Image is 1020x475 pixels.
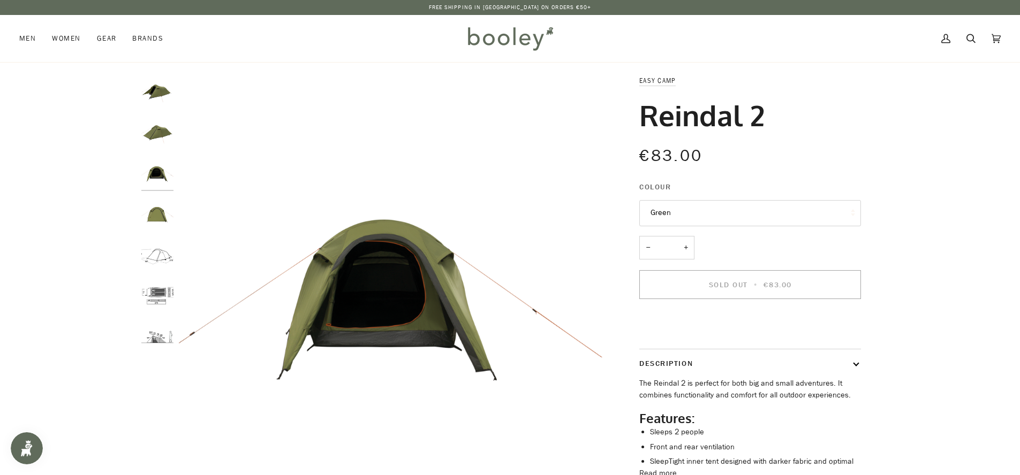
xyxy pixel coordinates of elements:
[44,15,88,62] a: Women
[141,321,173,353] img: Easy Camp Reindal 2 - Booley Galway
[764,280,791,290] span: €83.00
[709,280,748,290] span: Sold Out
[141,198,173,230] img: Easy Camp Reindal 2 Green - Booley Galway
[11,432,43,464] iframe: Button to open loyalty program pop-up
[677,236,694,260] button: +
[639,349,861,378] button: Description
[141,116,173,148] img: Easy Camp Reindal 2 Green - Booley Galway
[639,97,765,133] h1: Reindal 2
[19,33,36,44] span: Men
[141,239,173,271] img: Easy Camp Reindal 2 - Booley Galway
[751,280,761,290] span: •
[650,456,861,468] li: SleepTight inner tent designed with darker fabric and optimal
[639,236,694,260] input: Quantity
[639,270,861,299] button: Sold Out • €83.00
[639,200,861,226] button: Green
[141,75,173,107] img: Easy Camp Reindal 2 Green - Booley Galway
[97,33,117,44] span: Gear
[639,236,656,260] button: −
[141,157,173,189] img: Easy Camp Reindal 2 Green - Booley Galway
[52,33,80,44] span: Women
[19,15,44,62] a: Men
[89,15,125,62] a: Gear
[639,181,671,193] span: Colour
[124,15,171,62] a: Brands
[639,145,702,167] span: €83.00
[429,3,592,12] p: Free Shipping in [GEOGRAPHIC_DATA] on Orders €50+
[650,441,861,453] li: Front and rear ventilation
[132,33,163,44] span: Brands
[650,426,861,438] li: Sleeps 2 people
[141,280,173,312] img: Easy Camp Reindal 2 - Booley Galway
[639,378,861,401] p: The Reindal 2 is perfect for both big and small adventures. It combines functionality and comfort...
[639,76,675,85] a: Easy Camp
[463,23,557,54] img: Booley
[639,410,861,426] h2: Features:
